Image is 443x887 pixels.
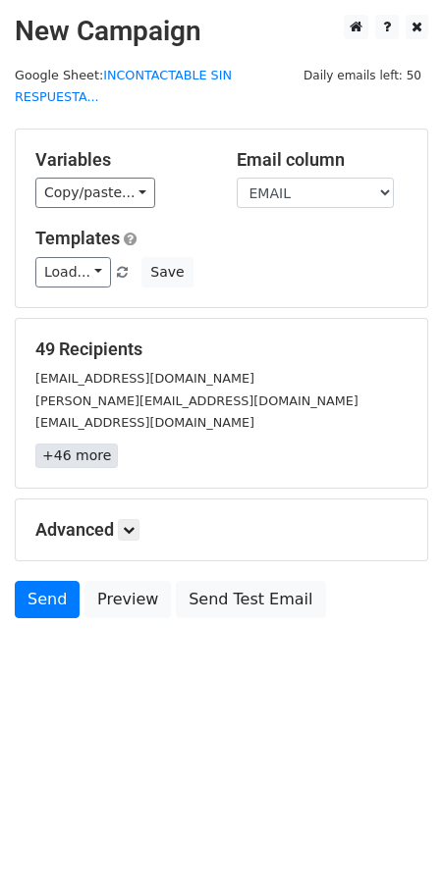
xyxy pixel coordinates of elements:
[297,65,428,86] span: Daily emails left: 50
[15,15,428,48] h2: New Campaign
[345,793,443,887] div: Widget de chat
[84,581,171,618] a: Preview
[35,443,118,468] a: +46 more
[35,178,155,208] a: Copy/paste...
[141,257,193,287] button: Save
[35,415,254,430] small: [EMAIL_ADDRESS][DOMAIN_NAME]
[35,519,408,541] h5: Advanced
[345,793,443,887] iframe: Chat Widget
[35,393,359,408] small: [PERSON_NAME][EMAIL_ADDRESS][DOMAIN_NAME]
[35,371,254,386] small: [EMAIL_ADDRESS][DOMAIN_NAME]
[237,149,409,171] h5: Email column
[15,581,80,618] a: Send
[35,339,408,360] h5: 49 Recipients
[35,228,120,248] a: Templates
[176,581,325,618] a: Send Test Email
[15,68,232,105] small: Google Sheet:
[35,149,207,171] h5: Variables
[15,68,232,105] a: INCONTACTABLE SIN RESPUESTA...
[297,68,428,82] a: Daily emails left: 50
[35,257,111,287] a: Load...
